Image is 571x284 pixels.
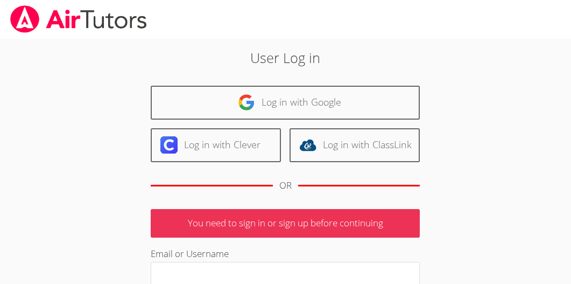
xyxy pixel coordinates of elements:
img: airtutors_banner-c4298cdbf04f3fff15de1276eac7730deb9818008684d7c2e4769d2f7ddbe033.png [9,5,148,33]
a: Log in with Clever [151,128,281,162]
a: Log in with Google [151,86,420,120]
img: classlink-logo-d6bb404cc1216ec64c9a2012d9dc4662098be43eaf13dc465df04b49fa7ab582.svg [299,136,316,154]
h2: User Log in [80,47,491,68]
a: Log in with ClassLink [290,128,420,162]
label: Email or Username [151,247,229,260]
img: clever-logo-6eab21bc6e7a338710f1a6ff85c0baf02591cd810cc4098c63d3a4b26e2feb20.svg [160,136,178,154]
img: google-logo-50288ca7cdecda66e5e0955fdab243c47b7ad437acaf1139b6f446037453330a.svg [238,94,255,111]
p: You need to sign in or sign up before continuing [151,209,420,238]
div: OR [279,178,292,193]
